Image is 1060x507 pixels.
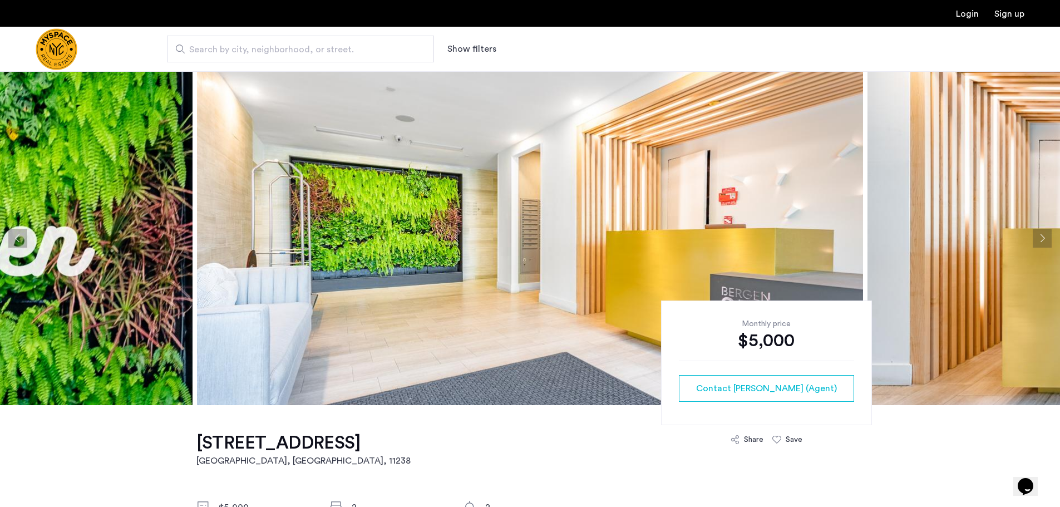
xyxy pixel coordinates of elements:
[1033,229,1052,248] button: Next apartment
[36,28,77,70] a: Cazamio Logo
[8,229,27,248] button: Previous apartment
[696,382,837,395] span: Contact [PERSON_NAME] (Agent)
[196,432,411,467] a: [STREET_ADDRESS][GEOGRAPHIC_DATA], [GEOGRAPHIC_DATA], 11238
[679,318,854,329] div: Monthly price
[744,434,763,445] div: Share
[196,454,411,467] h2: [GEOGRAPHIC_DATA], [GEOGRAPHIC_DATA] , 11238
[1013,462,1049,496] iframe: chat widget
[679,375,854,402] button: button
[189,43,403,56] span: Search by city, neighborhood, or street.
[447,42,496,56] button: Show or hide filters
[196,432,411,454] h1: [STREET_ADDRESS]
[197,71,863,405] img: apartment
[36,28,77,70] img: logo
[956,9,979,18] a: Login
[786,434,802,445] div: Save
[167,36,434,62] input: Apartment Search
[994,9,1024,18] a: Registration
[679,329,854,352] div: $5,000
